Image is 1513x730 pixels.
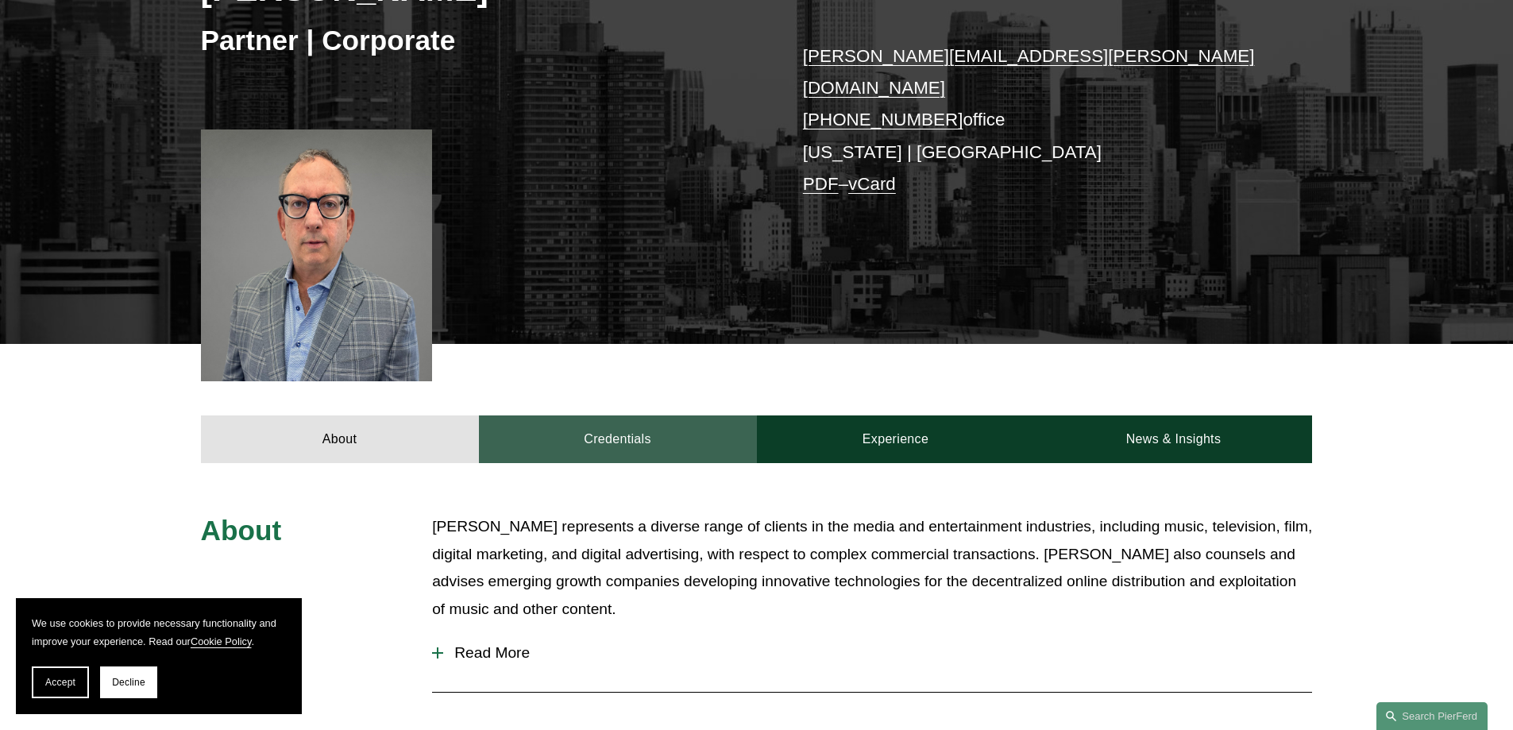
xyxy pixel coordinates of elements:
[201,415,479,463] a: About
[191,635,252,647] a: Cookie Policy
[1034,415,1312,463] a: News & Insights
[803,174,839,194] a: PDF
[432,632,1312,674] button: Read More
[32,666,89,698] button: Accept
[757,415,1035,463] a: Experience
[100,666,157,698] button: Decline
[1376,702,1488,730] a: Search this site
[803,46,1255,98] a: [PERSON_NAME][EMAIL_ADDRESS][PERSON_NAME][DOMAIN_NAME]
[479,415,757,463] a: Credentials
[443,644,1312,662] span: Read More
[803,110,963,129] a: [PHONE_NUMBER]
[848,174,896,194] a: vCard
[112,677,145,688] span: Decline
[32,614,286,651] p: We use cookies to provide necessary functionality and improve your experience. Read our .
[201,23,757,58] h3: Partner | Corporate
[201,515,282,546] span: About
[16,598,302,714] section: Cookie banner
[45,677,75,688] span: Accept
[432,513,1312,623] p: [PERSON_NAME] represents a diverse range of clients in the media and entertainment industries, in...
[803,41,1266,201] p: office [US_STATE] | [GEOGRAPHIC_DATA] –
